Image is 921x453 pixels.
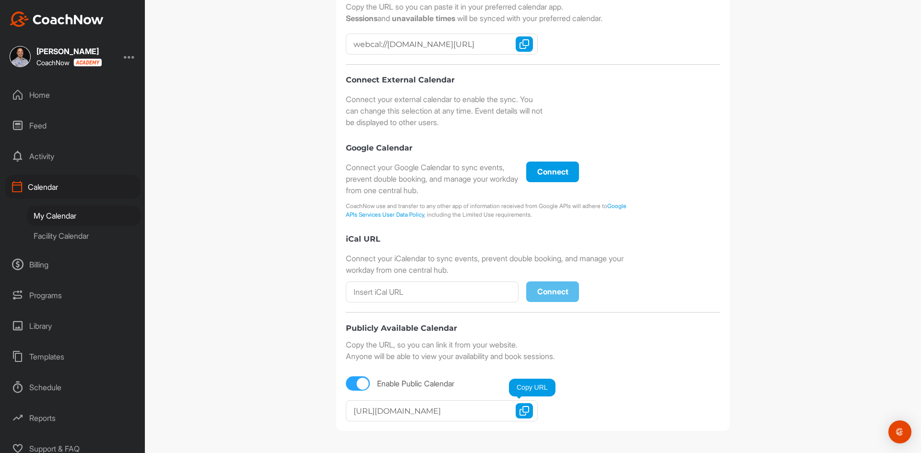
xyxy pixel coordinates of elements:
div: Programs [5,283,141,307]
label: Google Calendar [346,142,720,154]
div: Copy URL [517,383,548,393]
div: Feed [5,114,141,138]
img: square_f2a1511b8fed603321472b69dd7d370b.jpg [10,46,31,67]
div: Calendar [5,175,141,199]
span: Enable Public Calendar [377,379,454,389]
div: CoachNow [36,58,102,67]
div: CoachNow use and transfer to any other app of information received from Google APIs will adhere t... [346,202,634,219]
div: Templates [5,345,141,369]
strong: Sessions [346,13,378,23]
div: Connect your external calendar to enable the sync. You can change this selection at any time. Eve... [346,93,543,128]
div: Schedule [5,375,141,399]
div: Open Intercom Messenger [888,420,911,443]
label: Connect External Calendar [346,74,720,86]
img: CoachNow [10,12,104,27]
button: CopyCopy URL [516,403,533,418]
div: Billing [5,253,141,277]
img: Copy [520,406,529,416]
button: Copy [516,36,533,52]
button: Connect [526,281,579,302]
button: Connect [526,162,579,182]
div: Copy the URL so you can paste it in your preferred calendar app. [346,1,720,12]
div: Library [5,314,141,338]
div: Anyone will be able to view your availability and book sessions. [346,350,720,362]
div: Facility Calendar [27,226,141,246]
img: Copy [520,39,529,49]
div: Connect your Google Calendar to sync events, prevent double booking, and manage your workday from... [346,162,519,196]
div: and will be synced with your preferred calendar. [346,12,720,24]
span: Connect [537,287,568,296]
div: Connect your iCalendar to sync events, prevent double booking, and manage your workday from one c... [346,253,634,276]
label: iCal URL [346,233,720,245]
div: My Calendar [27,206,141,226]
div: Copy the URL, so you can link it from your website. [346,339,720,350]
div: Activity [5,144,141,168]
div: Reports [5,406,141,430]
div: Home [5,83,141,107]
img: CoachNow acadmey [73,58,102,67]
span: Connect [537,167,568,176]
label: Publicly Available Calendar [346,324,457,333]
input: Insert iCal URL [346,281,519,302]
strong: unavailable times [392,13,455,23]
div: [PERSON_NAME] [36,47,102,55]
